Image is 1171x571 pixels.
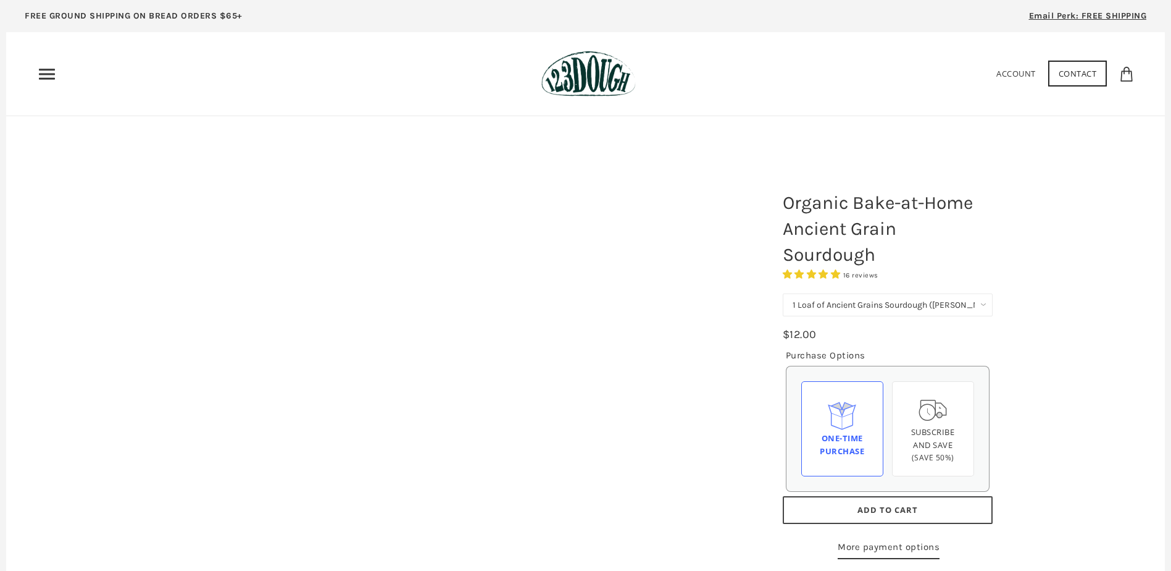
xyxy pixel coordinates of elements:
button: Add to Cart [783,496,993,524]
span: 16 reviews [843,271,878,279]
a: Contact [1048,61,1107,87]
span: (Save 50%) [912,452,954,463]
span: Add to Cart [857,504,918,515]
a: Email Perk: FREE SHIPPING [1011,6,1165,32]
span: Subscribe and save [911,426,955,450]
a: FREE GROUND SHIPPING ON BREAD ORDERS $65+ [6,6,261,32]
span: Email Perk: FREE SHIPPING [1029,11,1147,21]
div: One-time Purchase [812,432,873,458]
img: 123Dough Bakery [541,51,636,97]
h1: Organic Bake-at-Home Ancient Grain Sourdough [773,184,1002,274]
a: Organic Bake-at-Home Ancient Grain Sourdough [123,178,733,549]
span: 4.75 stars [783,269,843,280]
div: $12.00 [783,326,817,344]
a: More payment options [838,539,940,559]
a: Account [996,68,1036,79]
legend: Purchase Options [786,348,865,363]
p: FREE GROUND SHIPPING ON BREAD ORDERS $65+ [25,9,243,23]
nav: Primary [37,64,57,84]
